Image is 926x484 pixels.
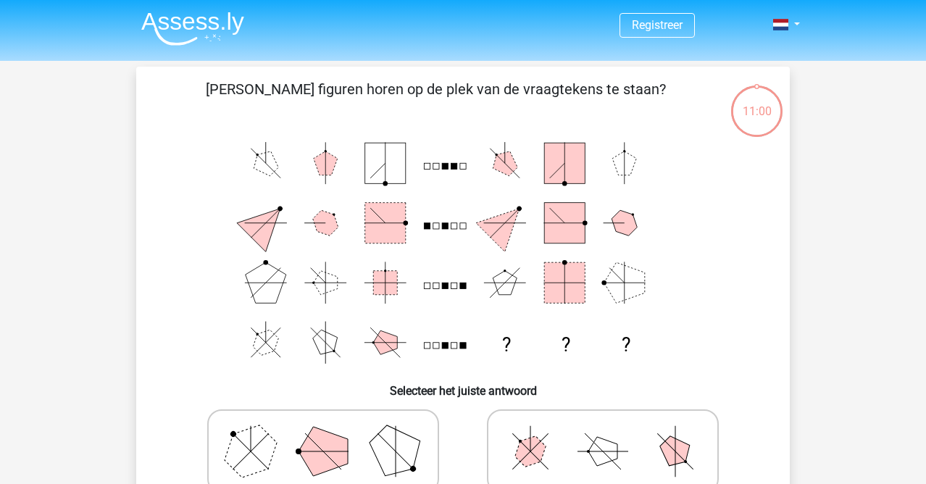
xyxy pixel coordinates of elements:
a: Registreer [632,18,683,32]
img: Assessly [141,12,244,46]
text: ? [562,334,570,356]
h6: Selecteer het juiste antwoord [159,372,767,398]
div: 11:00 [730,84,784,120]
text: ? [622,334,630,356]
text: ? [502,334,511,356]
p: [PERSON_NAME] figuren horen op de plek van de vraagtekens te staan? [159,78,712,122]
